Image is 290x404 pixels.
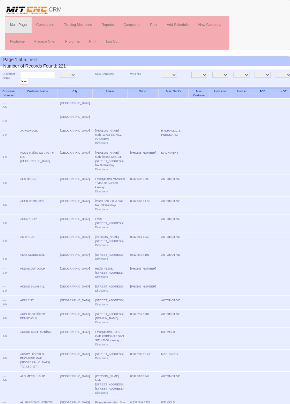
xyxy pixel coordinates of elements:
th: Main Customer [189,88,210,99]
a: Directions [95,226,108,229]
a: Directions [95,275,108,279]
td: AKIN CNC [18,296,57,310]
td: AUTOMOTIVE [158,174,189,197]
a: 0 [5,303,7,306]
span: Number of Records Found: 221 [3,57,66,69]
a: ---- [3,285,6,288]
td: İmsan San. Sit. A Blok No: 1/F Karatay/ [93,197,128,214]
td: [GEOGRAPHIC_DATA] [57,148,93,174]
td: Fevzi [STREET_ADDRESS] [93,214,128,232]
a: 1 [3,204,4,207]
td: [GEOGRAPHIC_DATA] [57,250,93,264]
a: Directions [95,168,108,171]
a: ---- [3,115,6,118]
a: Directions [95,289,108,292]
td: MACHINERY [158,148,189,174]
td: [GEOGRAPHIC_DATA] [57,327,93,350]
a: CRM [0,0,66,16]
td: [PERSON_NAME] Mah. İmsan San. Sit. [STREET_ADDRESS] No:2M Karatay [93,148,128,174]
a: Log Out [101,33,123,49]
td: AUTOMOTIVE [158,250,189,264]
a: 2 [3,289,4,292]
a: Directions [95,244,108,247]
a: Main Page [5,17,32,33]
a: Add Schedule [162,17,194,33]
td: [STREET_ADDRESS] [93,296,128,310]
input: filter [20,78,28,85]
td: 0332 502 0099 [127,174,158,197]
a: 1 [3,303,4,306]
td: AER DİESEL [18,174,57,197]
a: ---- [3,352,6,356]
td: [PERSON_NAME][STREET_ADDRESS] [93,232,128,250]
td: AKKOR KALIP MAKİNA [18,327,57,350]
th: Adress [93,88,128,99]
a: Directions [95,303,108,306]
a: ---- [3,217,6,221]
td: AHSA KALIP [18,214,57,232]
td: [PHONE_NUMBER] [127,282,158,296]
a: New Company [95,72,114,76]
a: 1 [3,239,4,243]
a: 0 [5,155,7,158]
th: TOB [252,88,273,99]
td: AHEN OTOMOTİV [18,197,57,214]
td: Fevziçakmak mahallesi 10465 sk. No:23/1 karatay [93,174,128,197]
a: 0 [5,239,7,243]
a: 0 [5,379,7,382]
th: Main Sector [158,88,189,99]
a: 0 [3,106,4,109]
a: Proforma [60,33,84,49]
a: 1 [3,379,4,382]
th: Production [210,88,231,99]
td: MACHINERY [158,350,189,372]
td: 0332 251 0701 [127,310,158,327]
a: 0 [5,317,7,320]
td: AKDAŞ OUTDOOR [18,264,57,282]
td: ALG METAL KALIP [18,372,57,398]
a: New Company [194,17,226,33]
a: 0 [3,119,4,123]
th: City [57,88,93,99]
a: 0 [5,271,7,274]
a: ---- [3,253,6,256]
a: ---- [3,330,6,334]
a: 0 [5,222,7,225]
td: AKDAŞ SİLAH A.Ş. [18,282,57,296]
td: AUTOMOTIVE [158,372,189,398]
a: Print [84,33,101,49]
a: 0 [5,119,7,123]
img: header.png [5,5,49,15]
td: HYDRAULIC & PNEUMATIC [158,126,189,148]
a: ---- [3,129,6,132]
th: Tel No [127,88,158,99]
td: [STREET_ADDRESS] [93,250,128,264]
a: Postpone [5,33,29,49]
a: Companies [32,17,59,33]
td: AUTOMOTIVE [158,197,189,214]
td: 0332 251 4640 [127,232,158,250]
a: ---- [3,312,6,316]
td: [PERSON_NAME] Mah. [STREET_ADDRESS]. [STREET_ADDRESS] [93,372,128,398]
td: 0332 503 11 55 [127,197,158,214]
a: ---- [3,199,6,203]
td: 0332 238 06 47 [127,350,158,372]
a: Directions [95,391,108,394]
td: 0332 342 4101 [127,250,158,264]
td: [GEOGRAPHIC_DATA] [57,296,93,310]
a: ---- [3,235,6,238]
td: [STREET_ADDRESS] [93,350,128,372]
a: Reports [97,17,119,33]
a: Directions [95,343,108,346]
a: 0 [5,133,7,136]
a: Directions [95,141,108,145]
a: 0 [5,106,7,109]
a: ---- [3,401,6,404]
a: 0 [5,289,7,292]
a: Directions [95,257,108,261]
a: ---- [3,177,6,181]
a: Directions [95,321,108,324]
a: 2 [3,271,4,274]
a: W/O NO [130,72,141,76]
th: Product [231,88,252,99]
